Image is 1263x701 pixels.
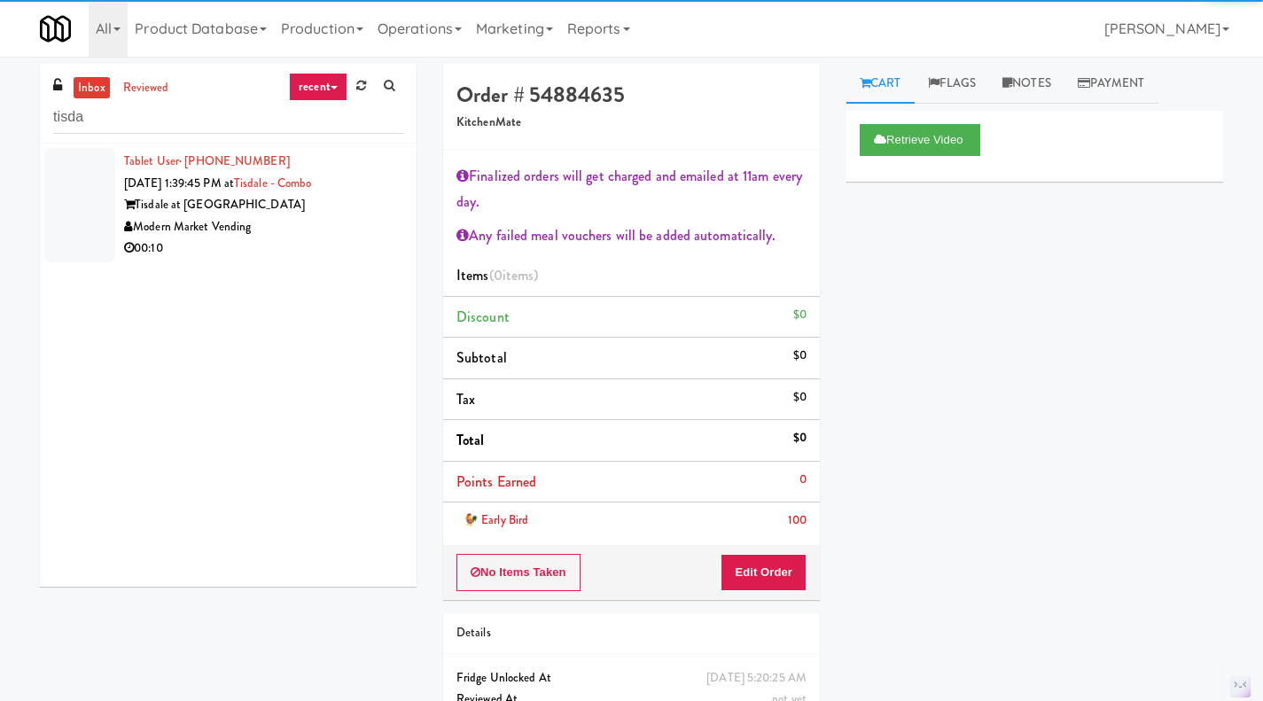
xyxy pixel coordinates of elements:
input: Search vision orders [53,101,403,134]
ng-pluralize: items [503,265,534,285]
a: Cart [846,64,915,104]
div: Modern Market Vending [124,216,403,238]
a: inbox [74,77,110,99]
div: $0 [793,304,807,326]
a: reviewed [119,77,174,99]
a: Notes [989,64,1064,104]
span: · [PHONE_NUMBER] [179,152,290,169]
button: Retrieve Video [860,124,980,156]
div: $0 [793,427,807,449]
span: Items [456,265,538,285]
div: Any failed meal vouchers will be added automatically. [456,222,807,249]
span: Subtotal [456,347,507,368]
div: Tisdale at [GEOGRAPHIC_DATA] [124,194,403,216]
div: [DATE] 5:20:25 AM [706,667,807,689]
a: Tisdale - Combo [234,175,312,191]
button: No Items Taken [456,554,581,591]
span: 🐓 Early Bird [464,511,528,528]
span: Tax [456,389,475,409]
a: Payment [1064,64,1158,104]
span: [DATE] 1:39:45 PM at [124,175,234,191]
span: Total [456,430,485,450]
div: Details [456,622,807,644]
span: Points Earned [456,471,536,492]
div: 0 [799,469,807,491]
h5: KitchenMate [456,116,807,129]
div: $0 [793,345,807,367]
li: Tablet User· [PHONE_NUMBER][DATE] 1:39:45 PM atTisdale - ComboTisdale at [GEOGRAPHIC_DATA]Modern ... [40,144,417,267]
a: recent [289,73,347,101]
div: 00:10 [124,238,403,260]
div: Finalized orders will get charged and emailed at 11am every day. [456,163,807,215]
span: (0 ) [489,265,539,285]
a: Tablet User· [PHONE_NUMBER] [124,152,290,169]
div: 100 [788,510,807,532]
button: Edit Order [721,554,807,591]
div: Fridge Unlocked At [456,667,807,689]
a: Flags [915,64,990,104]
h4: Order # 54884635 [456,83,807,106]
img: Micromart [40,13,71,44]
span: Discount [456,307,510,327]
div: $0 [793,386,807,409]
